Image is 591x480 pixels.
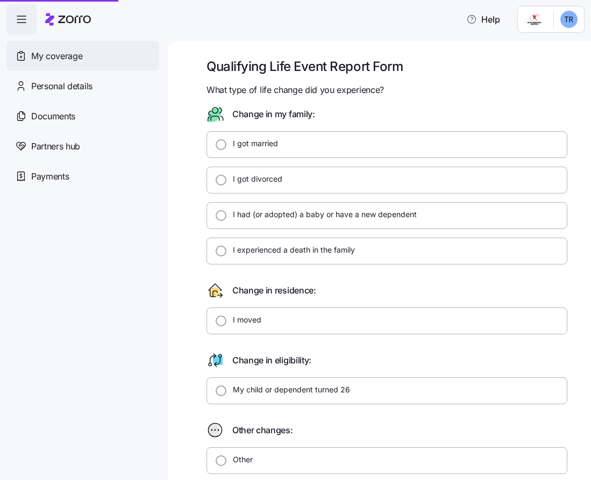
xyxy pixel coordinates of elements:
[232,424,293,437] span: Other changes:
[31,110,75,123] span: Documents
[31,49,82,63] span: My coverage
[226,384,350,395] label: My child or dependent turned 26
[232,284,316,297] span: Change in residence:
[6,131,159,161] a: Partners hub
[6,41,159,71] a: My coverage
[458,9,509,30] button: Help
[31,170,69,183] span: Payments
[226,245,355,255] label: I experienced a death in the family
[226,174,282,184] label: I got divorced
[226,138,278,149] label: I got married
[6,161,159,191] a: Payments
[226,209,417,220] label: I had (or adopted) a baby or have a new dependent
[560,11,578,28] img: e04211a3d3d909768c53a8854c69d373
[207,83,384,97] span: What type of life change did you experience?
[6,71,159,101] a: Personal details
[524,13,545,26] img: Employer logo
[31,80,92,93] span: Personal details
[232,108,315,121] span: Change in my family:
[232,354,311,367] span: Change in eligibility:
[207,58,567,75] h1: Qualifying Life Event Report Form
[6,101,159,131] a: Documents
[466,13,500,26] span: Help
[226,314,261,325] label: I moved
[31,140,80,153] span: Partners hub
[226,454,253,465] label: Other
